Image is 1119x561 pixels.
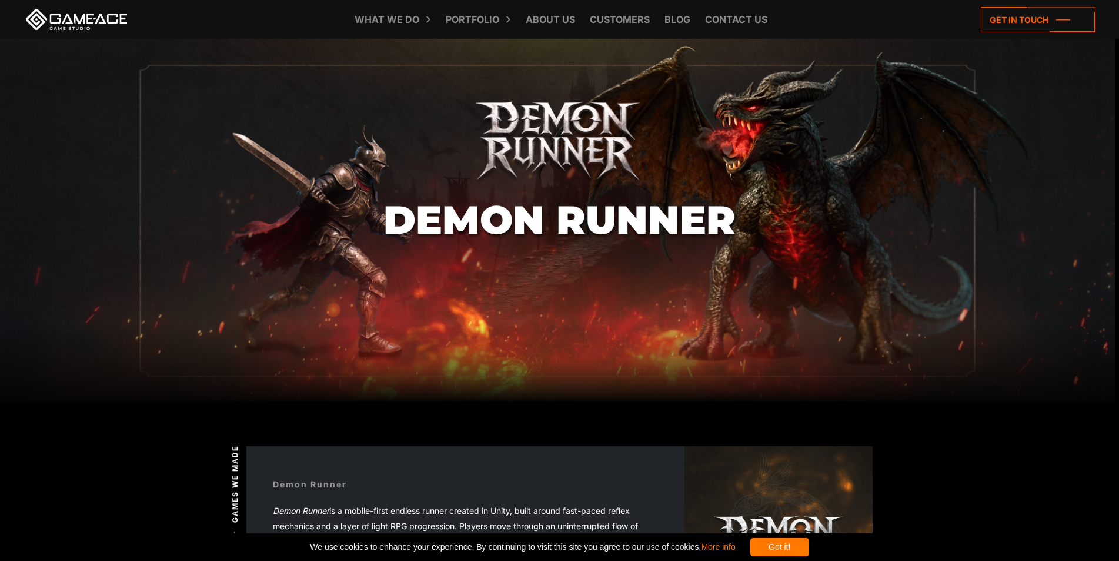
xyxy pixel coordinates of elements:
[273,478,347,490] div: Demon Runner
[273,506,329,516] em: Demon Runner
[981,7,1095,32] a: Get in touch
[230,445,240,522] span: Games we made
[701,542,735,552] a: More info
[310,538,735,556] span: We use cookies to enhance your experience. By continuing to visit this site you agree to our use ...
[383,199,736,242] h1: Demon Runner
[750,538,809,556] div: Got it!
